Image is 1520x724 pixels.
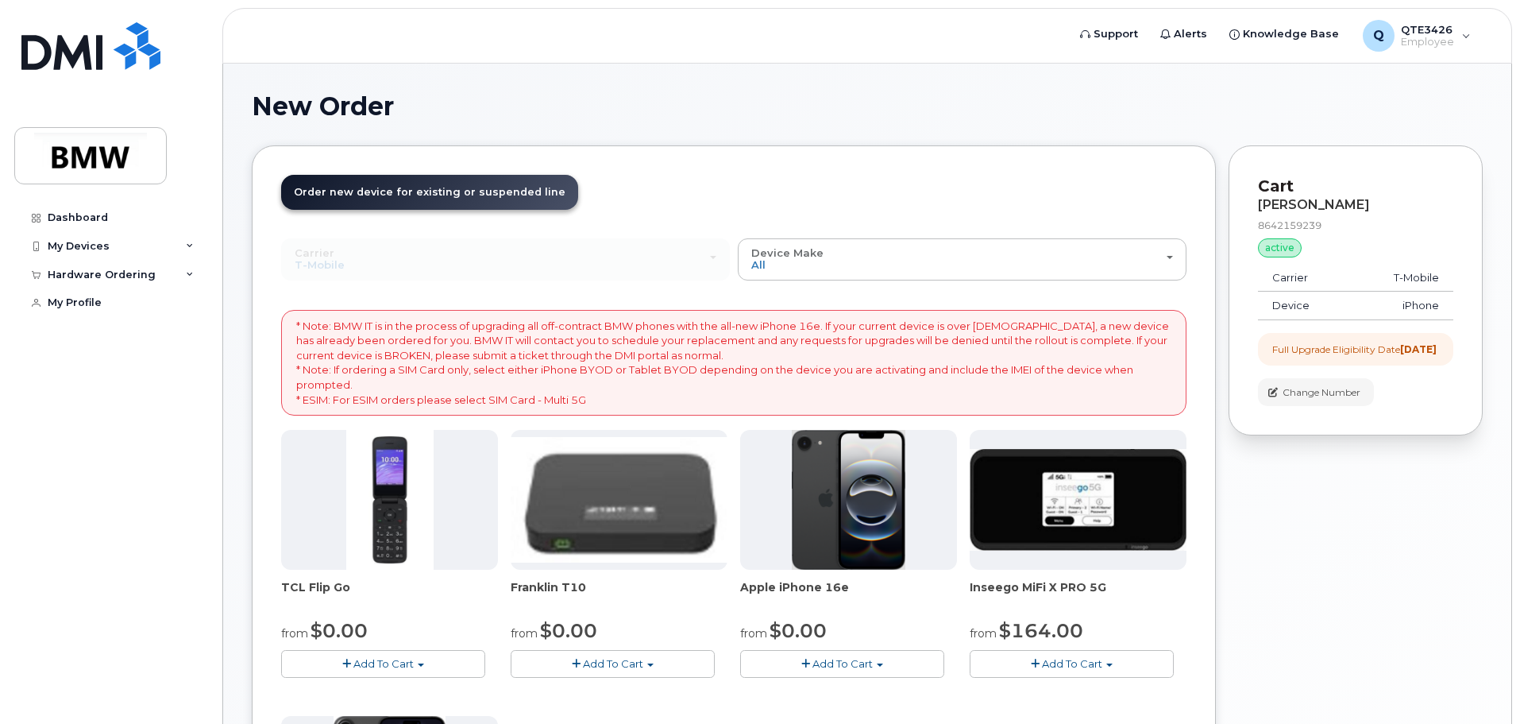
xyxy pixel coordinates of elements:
[281,579,498,611] div: TCL Flip Go
[738,238,1186,280] button: Device Make All
[252,92,1483,120] h1: New Order
[511,437,727,563] img: t10.jpg
[1350,264,1453,292] td: T-Mobile
[999,619,1083,642] span: $164.00
[792,430,906,570] img: iphone16e.png
[1258,378,1374,406] button: Change Number
[751,246,824,259] span: Device Make
[311,619,368,642] span: $0.00
[511,626,538,641] small: from
[583,657,643,670] span: Add To Cart
[812,657,873,670] span: Add To Cart
[1042,657,1102,670] span: Add To Cart
[970,579,1186,611] div: Inseego MiFi X PRO 5G
[970,626,997,641] small: from
[346,430,434,570] img: TCL_FLIP_MODE.jpg
[770,619,827,642] span: $0.00
[540,619,597,642] span: $0.00
[1258,198,1453,212] div: [PERSON_NAME]
[511,579,727,611] div: Franklin T10
[294,186,565,198] span: Order new device for existing or suspended line
[740,579,957,611] div: Apple iPhone 16e
[1400,343,1437,355] strong: [DATE]
[970,650,1174,678] button: Add To Cart
[1451,655,1508,712] iframe: Messenger Launcher
[970,449,1186,551] img: cut_small_inseego_5G.jpg
[1283,385,1360,400] span: Change Number
[1258,219,1453,232] div: 8642159239
[281,626,308,641] small: from
[1258,264,1350,292] td: Carrier
[740,626,767,641] small: from
[1350,292,1453,320] td: iPhone
[740,650,944,678] button: Add To Cart
[281,650,485,678] button: Add To Cart
[511,650,715,678] button: Add To Cart
[353,657,414,670] span: Add To Cart
[1258,238,1302,257] div: active
[1258,292,1350,320] td: Device
[751,258,766,271] span: All
[296,319,1171,407] p: * Note: BMW IT is in the process of upgrading all off-contract BMW phones with the all-new iPhone...
[1272,343,1437,356] div: Full Upgrade Eligibility Date
[1258,175,1453,198] p: Cart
